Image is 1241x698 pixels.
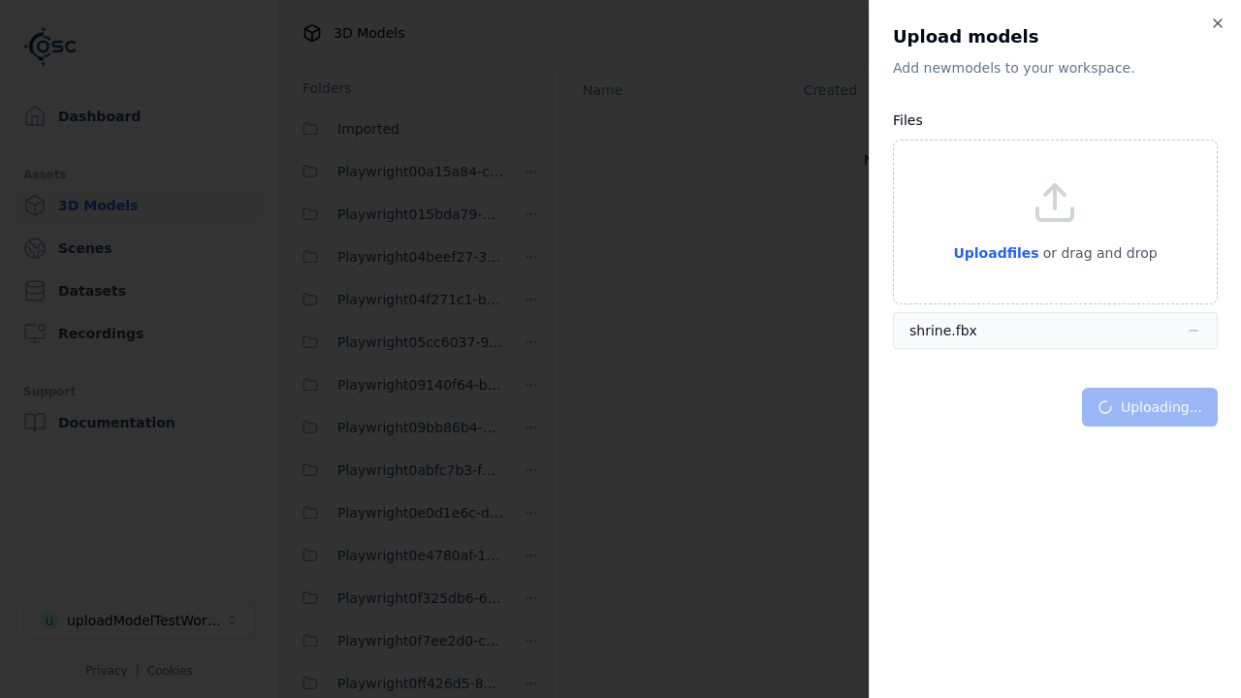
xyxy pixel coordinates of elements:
p: Add new model s to your workspace. [893,58,1218,78]
h2: Upload models [893,23,1218,50]
div: shrine.fbx [909,321,977,340]
label: Files [893,112,923,128]
span: Upload files [953,245,1038,261]
p: or drag and drop [1039,241,1158,265]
